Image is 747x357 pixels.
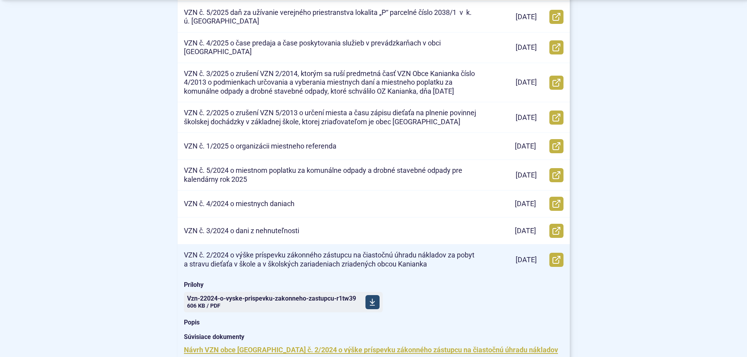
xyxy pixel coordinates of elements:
[184,319,563,326] span: Popis
[184,281,563,289] span: Prílohy
[187,303,220,309] span: 606 KB / PDF
[184,333,563,341] span: Súvisiace dokumenty
[184,166,478,184] p: VZN č. 5/2024 o miestnom poplatku za komunálne odpady a drobné stavebné odpady pre kalendárny rok...
[184,69,478,96] p: VZN č. 3/2025 o zrušení VZN 2/2014, ktorým sa ruší predmetná časť VZN Obce Kanianka číslo 4/2013 ...
[184,292,383,312] a: Vzn-22024-o-vyske-prispevku-zakonneho-zastupcu-r1tw39 606 KB / PDF
[516,78,537,87] p: [DATE]
[516,113,537,122] p: [DATE]
[184,109,478,126] p: VZN č. 2/2025 o zrušení VZN 5/2013 o určení miesta a času zápisu dieťaťa na plnenie povinnej škol...
[184,8,478,26] p: VZN č. 5/2025 daň za užívanie verejného priestranstva lokalita „P“ parcelné číslo 2038/1 v k. ú. ...
[184,142,336,151] p: VZN č. 1/2025 o organizácii miestneho referenda
[516,43,537,52] p: [DATE]
[516,256,537,265] p: [DATE]
[515,227,536,236] p: [DATE]
[515,199,536,208] p: [DATE]
[184,251,478,268] p: VZN č. 2/2024 o výške príspevku zákonného zástupcu na čiastočnú úhradu nákladov za pobyt a stravu...
[515,142,536,151] p: [DATE]
[187,295,356,302] span: Vzn-22024-o-vyske-prispevku-zakonneho-zastupcu-r1tw39
[184,199,294,208] p: VZN č. 4/2024 o miestnych daniach
[516,171,537,180] p: [DATE]
[184,39,478,56] p: VZN č. 4/2025 o čase predaja a čase poskytovania služieb v prevádzkarňach v obci [GEOGRAPHIC_DATA]
[516,13,537,22] p: [DATE]
[184,227,299,236] p: VZN č. 3/2024 o dani z nehnuteľnosti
